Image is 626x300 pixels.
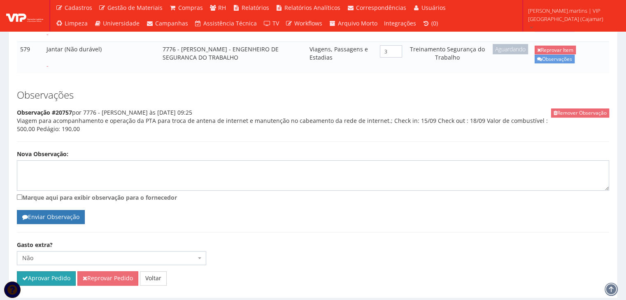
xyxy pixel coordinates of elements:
span: Workflows [294,19,322,27]
a: Reprovar Item [535,46,576,54]
a: Arquivo Morto [326,16,381,31]
span: Não [17,251,206,265]
span: RH [218,4,226,12]
span: Correspondências [356,4,406,12]
span: Limpeza [65,19,88,27]
span: - [47,30,49,38]
div: por 7776 - [PERSON_NAME] às [DATE] 09:25 Viagem para acompanhamento e operação da PTA para troca ... [17,108,609,142]
a: Assistência Técnica [191,16,261,31]
span: Assistência Técnica [203,19,257,27]
td: 7776 - [PERSON_NAME] - ENGENHEIRO DE SEGURANCA DO TRABALHO [159,42,306,73]
span: - [47,62,49,69]
span: Gestão de Materiais [107,4,163,12]
span: Integrações [384,19,416,27]
img: logo [6,9,43,22]
a: Integrações [381,16,419,31]
button: Enviar Observação [17,210,85,224]
span: Campanhas [155,19,188,27]
a: Limpeza [52,16,91,31]
a: Campanhas [143,16,191,31]
a: Voltar [140,271,167,285]
a: TV [260,16,282,31]
span: Cadastros [65,4,92,12]
span: [PERSON_NAME].martins | VIP [GEOGRAPHIC_DATA] (Cajamar) [528,7,615,23]
span: Aguardando [493,44,528,54]
input: Marque aqui para exibir observação para o fornecedor [17,194,22,200]
td: 579 [17,42,43,73]
a: Universidade [91,16,143,31]
span: Relatórios Analíticos [284,4,340,12]
td: Viagens, Passagens e Estadias [306,42,377,73]
span: TV [272,19,279,27]
label: Gasto extra? [17,241,53,249]
td: Treinamento Segurança do Trabalho [405,42,489,73]
span: (0) [431,19,438,27]
label: Marque aqui para exibir observação para o fornecedor [17,193,609,202]
span: Usuários [421,4,446,12]
span: Compras [178,4,203,12]
button: Aprovar Pedido [17,271,76,285]
span: Relatórios [242,4,269,12]
span: Arquivo Morto [338,19,377,27]
strong: Observação #20757 [17,108,72,116]
button: Reprovar Pedido [77,271,138,285]
a: Observações [535,55,575,63]
label: Nova Observação: [17,150,68,158]
a: Workflows [282,16,326,31]
span: Universidade [103,19,140,27]
a: (0) [419,16,442,31]
span: Não [22,254,196,262]
h3: Observações [17,90,609,100]
td: Jantar (Não durável) [43,42,159,73]
button: Remover Observação [551,108,609,117]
